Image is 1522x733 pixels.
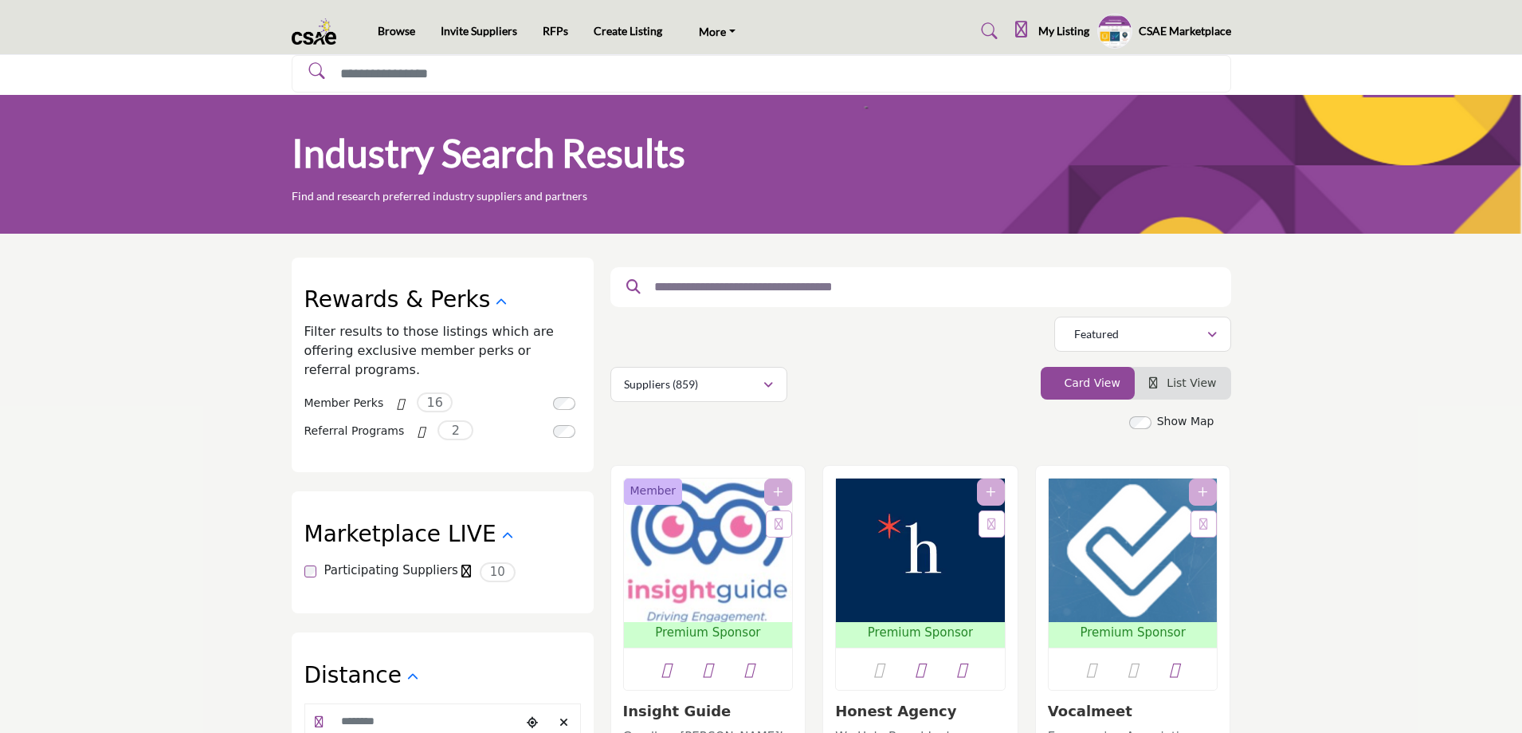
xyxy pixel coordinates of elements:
a: Open Listing in new tab [624,479,793,648]
span: Premium Sponsor [1080,624,1185,642]
p: Find and research preferred industry suppliers and partners [292,188,587,204]
img: Honest Agency [836,479,1005,622]
h2: Rewards & Perks [304,286,491,313]
a: View List [1149,376,1217,389]
h3: Vocalmeet [1048,703,1218,720]
span: Premium Sponsor [655,624,760,642]
h2: Distance [304,662,402,689]
a: Vocalmeet [1048,703,1132,719]
button: Featured [1054,317,1231,352]
h5: CSAE Marketplace [1139,23,1231,39]
a: Invite Suppliers [441,24,517,37]
h3: Insight Guide [623,703,794,720]
img: Site Logo [292,18,345,45]
label: Participating Suppliers [324,562,458,580]
li: List View [1135,367,1231,400]
a: Insight Guide [623,703,732,719]
label: Referral Programs [304,417,405,445]
span: Member [630,483,677,499]
a: Add To List [773,486,783,499]
button: Show hide supplier dropdown [1097,14,1132,49]
a: Add To List [1198,486,1208,499]
span: 2 [437,420,473,440]
a: RFPs [543,24,568,37]
h1: Industry Search Results [292,128,685,178]
a: Search [967,18,1006,45]
span: List View [1167,376,1216,389]
span: Premium Sponsor [868,624,973,642]
a: Create Listing [594,24,662,37]
div: My Listing [1015,22,1089,41]
h2: Marketplace LIVE [304,521,496,548]
input: Participating Suppliers checkbox [304,566,316,577]
a: More [688,20,747,42]
h3: Honest Agency [835,703,1006,720]
button: Suppliers (859) [610,367,787,402]
input: Switch to Member Perks [553,397,575,410]
a: Open Listing in new tab [836,479,1005,648]
li: Card View [1041,367,1135,400]
a: View Card [1055,376,1120,389]
label: Member Perks [304,389,384,417]
input: Search Solutions [292,55,1231,93]
a: Honest Agency [835,703,956,719]
a: Open Listing in new tab [1049,479,1218,648]
label: Show Map [1157,413,1214,430]
span: Card View [1064,376,1120,389]
p: Filter results to those listings which are offering exclusive member perks or referral programs. [304,322,581,380]
input: Switch to Referral Programs [553,425,575,438]
h5: My Listing [1038,24,1089,38]
a: Add To List [986,486,996,499]
span: 16 [417,392,453,412]
img: Vocalmeet [1049,479,1218,622]
p: Featured [1074,326,1119,342]
img: Insight Guide [624,479,793,622]
p: Suppliers (859) [624,376,698,392]
a: Browse [378,24,415,37]
span: 10 [480,562,516,582]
